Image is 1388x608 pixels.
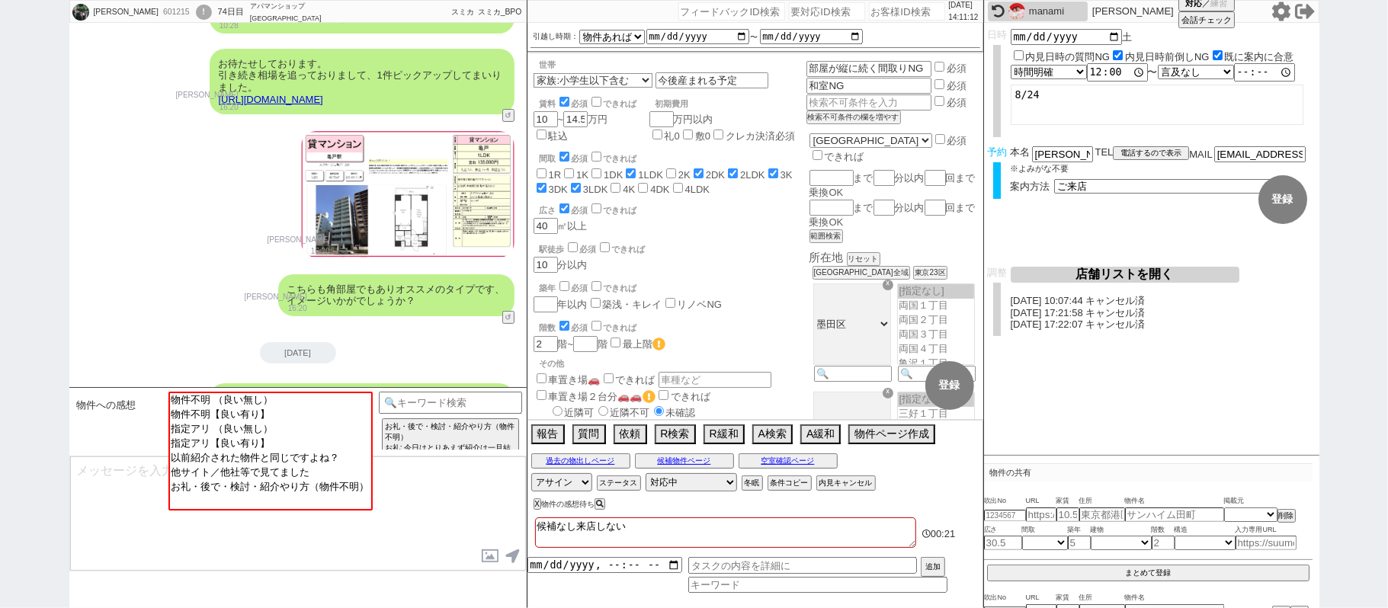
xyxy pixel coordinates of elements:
[1011,63,1316,82] div: 〜
[752,424,793,444] button: A検索
[1125,51,1210,62] label: 内見日時前倒しNG
[219,94,323,105] a: [URL][DOMAIN_NAME]
[159,6,193,18] div: 601215
[789,2,865,21] input: 要対応ID検索
[987,146,1007,158] span: 予約
[656,72,768,88] input: 子供の年齢・人数
[91,6,159,18] div: [PERSON_NAME]
[1011,267,1239,283] button: 店舗リストを開く
[1026,51,1111,62] label: 内見日時の質問NG
[196,5,212,20] div: !
[984,592,1026,604] span: 吹出No
[379,392,523,414] input: 🔍キーワード検索
[502,109,514,122] button: ↺
[170,437,371,451] option: 指定アリ【良い有り】
[848,424,935,444] button: 物件ページ作成
[987,565,1309,581] button: まとめて登録
[931,528,956,539] span: 00:21
[768,475,812,491] button: 条件コピー
[742,475,763,491] button: 冬眠
[1125,592,1224,604] span: 物件名
[898,284,974,299] option: [指定なし]
[268,245,330,258] p: 16:20
[984,524,1022,536] span: 広さ
[176,89,239,101] p: [PERSON_NAME]
[1091,524,1152,536] span: 建物
[210,383,514,461] div: お世話になります、前回ご紹介したこちらですが、改めていかがでしょうか？新しい物件も探していたのですが、めぼしいものはなく、かつこちら改めて見ますと一定ご要望には近いかなと思い、、！
[949,11,979,24] p: 14:11:12
[1011,318,1316,331] p: [DATE] 17:22:07 キャンセル済
[250,1,326,24] div: アパマンショップ[GEOGRAPHIC_DATA]
[1068,536,1091,550] input: 5
[1095,146,1114,158] span: TEL
[898,313,974,328] option: 両国２丁目
[1175,524,1236,536] span: 構造
[218,6,244,18] div: 74日目
[1113,146,1189,160] button: 電話するので表示
[984,463,1313,482] p: 物件の共有
[925,361,974,410] button: 登録
[688,577,947,593] input: キーワード
[170,393,371,408] option: 物件不明 （良い無し）
[170,480,371,494] option: お礼・後で・検討・紹介やり方（物件不明）
[1152,536,1175,550] input: 2
[176,101,239,114] p: 16:20
[597,475,641,491] button: ステータス
[534,498,542,510] button: X
[635,453,734,469] button: 候補物件ページ
[1079,495,1125,507] span: 住所
[984,495,1026,507] span: 吹出No
[1056,592,1079,604] span: 家賃
[704,424,745,444] button: R緩和
[898,342,974,357] option: 両国４丁目
[898,328,974,342] option: 両国３丁目
[1178,11,1235,28] button: 会話チェック
[1277,509,1296,523] button: 削除
[1125,507,1224,522] input: サンハイム田町
[1189,149,1212,160] span: MAIL
[77,399,136,411] span: 物件への感想
[1079,507,1125,522] input: 東京都港区海岸３
[531,453,630,469] button: 過去の物出しページ
[572,424,606,444] button: 質問
[534,30,579,43] label: 引越し時期：
[170,451,371,466] option: 以前紹介された物件と同じですよね？
[1056,495,1079,507] span: 家賃
[1011,181,1050,192] span: 案内方法
[614,424,647,444] button: 依頼
[921,557,945,577] button: 追加
[898,392,974,407] option: [指定なし]
[1011,307,1316,319] p: [DATE] 17:21:58 キャンセル済
[739,453,838,469] button: 空室確認ページ
[170,422,371,437] option: 指定アリ （良い無し）
[987,267,1007,278] span: 調整
[751,33,758,41] label: 〜
[659,372,771,388] input: 車種など
[170,408,371,422] option: 物件不明【良い有り】
[1068,524,1091,536] span: 築年
[1225,51,1294,62] label: 既に案内に合意
[382,418,520,478] button: お礼・後で・検討・紹介やり方（物件不明） お礼: 今日はとりあえず紹介は一旦結構、的なちょい疲れてるニュアンス (物件への感想)
[898,357,974,371] option: 亀沢１丁目
[1029,5,1084,18] div: manami
[800,424,841,444] button: A緩和
[1056,507,1079,522] input: 10.5
[245,291,307,303] p: [PERSON_NAME]
[1122,31,1132,43] span: 土
[72,4,89,21] img: 0h-pO3eveScl9iSmPJU0AMYRIacTVBOytNSSs-aQAfKTtcfGJdGyxqPwAfLT0NLTAAGyRualMfK2tAGH1bT3M4RREKVScFO25...
[1125,495,1224,507] span: 物件名
[1026,495,1056,507] span: URL
[278,274,514,316] div: こちらも角部屋でもありオススメのタイプです、 イメージいかがでしょうか？
[478,8,522,16] span: スミカ_BPO
[984,510,1026,521] input: 1234567
[170,466,371,480] option: 他サイト／他社等で見てました
[1258,175,1307,224] button: 登録
[1011,146,1031,162] span: 本名
[1011,295,1316,307] p: [DATE] 10:07:44 キャンセル済
[245,302,307,315] p: 16:20
[451,8,474,16] span: スミカ
[1011,164,1069,173] span: ※よみがな不要
[1026,592,1056,604] span: URL
[534,500,610,508] div: 物件の感想待ち
[531,424,565,444] button: 報告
